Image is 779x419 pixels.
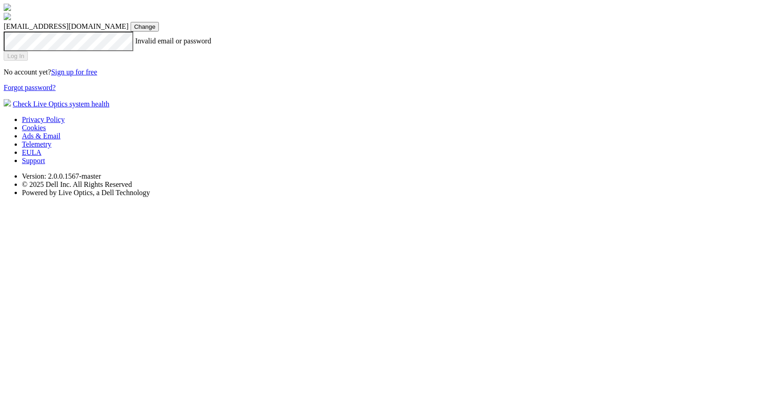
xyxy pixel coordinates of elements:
li: Version: 2.0.0.1567-master [22,172,775,180]
a: Check Live Optics system health [13,100,110,108]
a: Ads & Email [22,132,60,140]
img: liveoptics-logo.svg [4,4,11,11]
img: status-check-icon.svg [4,99,11,106]
input: Log In [4,51,28,61]
a: Support [22,157,45,164]
p: No account yet? [4,68,775,76]
a: Privacy Policy [22,116,65,123]
a: Forgot password? [4,84,56,91]
li: © 2025 Dell Inc. All Rights Reserved [22,180,775,189]
a: EULA [22,149,42,156]
img: liveoptics-word.svg [4,13,11,20]
span: Invalid email or password [135,37,211,45]
a: Telemetry [22,140,52,148]
input: Change [131,22,159,32]
a: Cookies [22,124,46,132]
span: [EMAIL_ADDRESS][DOMAIN_NAME] [4,22,129,30]
li: Powered by Live Optics, a Dell Technology [22,189,775,197]
a: Sign up for free [51,68,97,76]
